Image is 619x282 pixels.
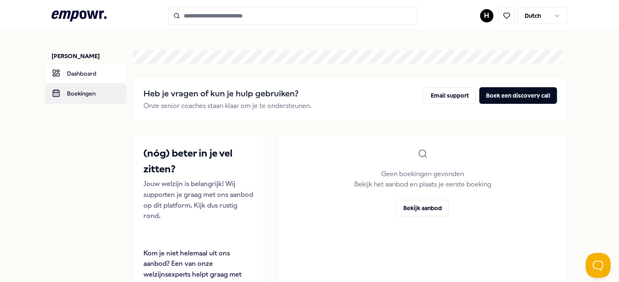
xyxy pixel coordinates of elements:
[396,200,449,216] button: Bekijk aanbod
[45,64,126,83] a: Dashboard
[586,253,611,278] iframe: Help Scout Beacon - Open
[168,7,418,25] input: Search for products, categories or subcategories
[354,169,491,190] p: Geen boekingen gevonden Bekijk het aanbod en plaats je eerste boeking
[143,179,254,221] p: Jouw welzijn is belangrijk! Wij supporten je graag met ons aanbod op dit platform. Kijk dus rusti...
[143,145,254,177] h2: (nóg) beter in je vel zitten?
[143,101,311,111] p: Onze senior coaches staan klaar om je te ondersteunen.
[424,87,476,104] button: Email support
[45,83,126,103] a: Boekingen
[424,87,476,111] a: Email support
[480,9,493,22] button: H
[479,87,557,104] button: Boek een discovery call
[143,87,311,101] h2: Heb je vragen of kun je hulp gebruiken?
[52,52,126,60] p: [PERSON_NAME]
